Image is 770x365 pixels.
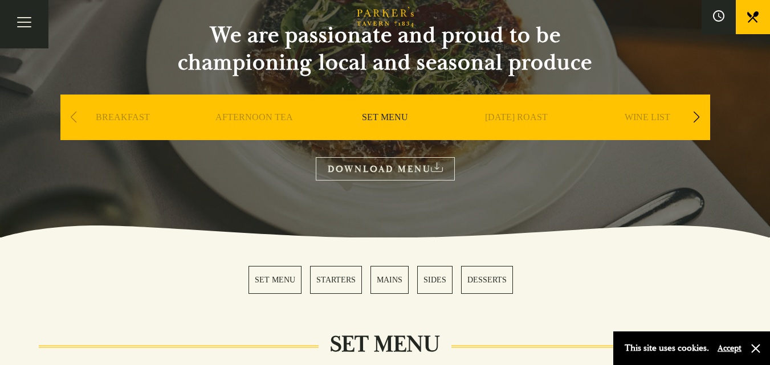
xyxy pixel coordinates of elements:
a: WINE LIST [625,112,670,157]
button: Accept [718,343,742,354]
p: This site uses cookies. [625,340,709,356]
h2: We are passionate and proud to be championing local and seasonal produce [157,22,613,76]
a: 1 / 5 [248,266,302,294]
div: 3 / 9 [323,95,448,174]
a: 4 / 5 [417,266,453,294]
div: 1 / 9 [60,95,186,174]
a: SET MENU [362,112,408,157]
a: AFTERNOON TEA [215,112,293,157]
a: 2 / 5 [310,266,362,294]
div: 2 / 9 [192,95,317,174]
div: Next slide [689,105,704,130]
div: 4 / 9 [454,95,579,174]
a: 3 / 5 [370,266,409,294]
div: 5 / 9 [585,95,710,174]
button: Close and accept [750,343,761,354]
a: DOWNLOAD MENU [316,157,455,181]
a: 5 / 5 [461,266,513,294]
a: BREAKFAST [96,112,150,157]
div: Previous slide [66,105,82,130]
a: [DATE] ROAST [485,112,548,157]
h2: Set Menu [319,331,451,358]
